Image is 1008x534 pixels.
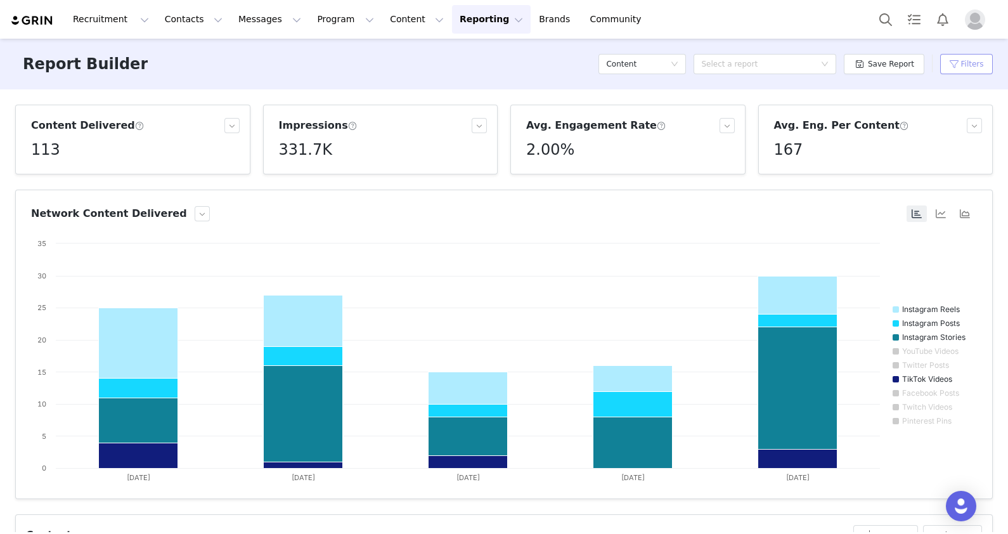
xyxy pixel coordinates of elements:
h3: Impressions [279,118,358,133]
button: Filters [940,54,993,74]
h5: 167 [774,138,803,161]
button: Recruitment [65,5,157,34]
button: Reporting [452,5,531,34]
i: icon: down [821,60,829,69]
h3: Network Content Delivered [31,206,187,221]
h5: 331.7K [279,138,332,161]
img: placeholder-profile.jpg [965,10,985,30]
h5: 113 [31,138,60,161]
text: 30 [37,271,46,280]
a: Tasks [900,5,928,34]
div: Select a report [701,58,815,70]
text: 15 [37,368,46,377]
h3: Content Delivered [31,118,145,133]
text: 35 [37,239,46,248]
text: 10 [37,400,46,408]
i: icon: down [671,60,678,69]
text: Instagram Posts [902,318,960,328]
text: Twitter Posts [902,360,949,370]
button: Profile [957,10,998,30]
text: [DATE] [621,473,645,482]
button: Messages [231,5,309,34]
img: grin logo [10,15,55,27]
text: YouTube Videos [902,346,959,356]
button: Search [872,5,900,34]
h5: Content [606,55,636,74]
text: Twitch Videos [902,402,952,412]
h3: Avg. Eng. Per Content [774,118,909,133]
text: 20 [37,335,46,344]
a: Community [583,5,655,34]
button: Program [309,5,382,34]
text: [DATE] [127,473,150,482]
text: Pinterest Pins [902,416,952,426]
text: 5 [42,432,46,441]
text: 0 [42,464,46,472]
div: Open Intercom Messenger [946,491,976,521]
h3: Avg. Engagement Rate [526,118,666,133]
text: Facebook Posts [902,388,959,398]
text: TikTok Videos [902,374,952,384]
text: 25 [37,303,46,312]
text: [DATE] [786,473,810,482]
button: Save Report [844,54,924,74]
a: Brands [531,5,581,34]
button: Contacts [157,5,230,34]
text: Instagram Stories [902,332,966,342]
button: Content [382,5,451,34]
text: [DATE] [456,473,480,482]
button: Notifications [929,5,957,34]
text: Instagram Reels [902,304,960,314]
h5: 2.00% [526,138,574,161]
text: [DATE] [292,473,315,482]
h3: Report Builder [23,53,148,75]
